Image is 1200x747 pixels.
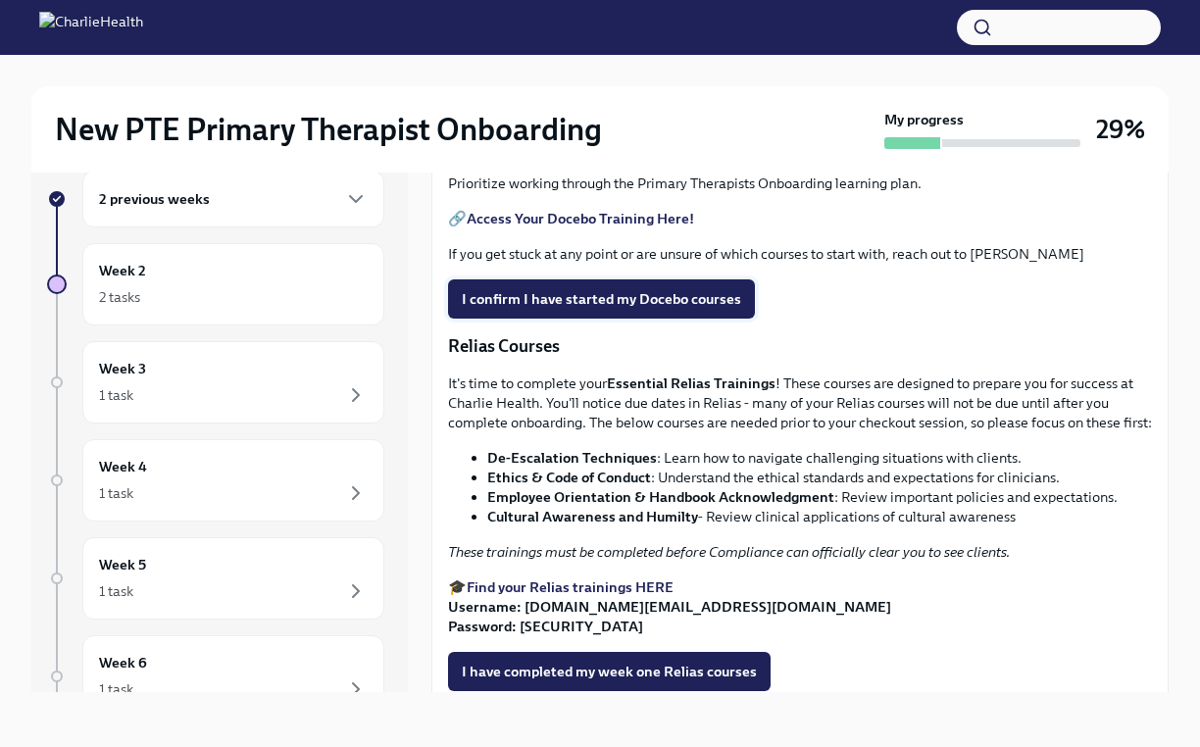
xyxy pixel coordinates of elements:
[448,598,891,635] strong: Username: [DOMAIN_NAME][EMAIL_ADDRESS][DOMAIN_NAME] Password: [SECURITY_DATA]
[487,487,1152,507] li: : Review important policies and expectations.
[487,507,1152,526] li: - Review clinical applications of cultural awareness
[487,448,1152,468] li: : Learn how to navigate challenging situations with clients.
[448,334,1152,358] p: Relias Courses
[448,279,755,319] button: I confirm I have started my Docebo courses
[39,12,143,43] img: CharlieHealth
[99,581,133,601] div: 1 task
[99,260,146,281] h6: Week 2
[487,508,698,525] strong: Cultural Awareness and Humilty
[448,244,1152,264] p: If you get stuck at any point or are unsure of which courses to start with, reach out to [PERSON_...
[99,483,133,503] div: 1 task
[487,468,1152,487] li: : Understand the ethical standards and expectations for clinicians.
[448,209,1152,228] p: 🔗
[448,652,771,691] button: I have completed my week one Relias courses
[99,652,147,673] h6: Week 6
[448,154,1152,193] p: When you navigate to [GEOGRAPHIC_DATA], you will notice that you have many courses assigned to yo...
[99,554,146,575] h6: Week 5
[467,578,674,596] a: Find your Relias trainings HERE
[487,488,834,506] strong: Employee Orientation & Handbook Acknowledgment
[55,110,602,149] h2: New PTE Primary Therapist Onboarding
[99,287,140,307] div: 2 tasks
[448,577,1152,636] p: 🎓
[99,188,210,210] h6: 2 previous weeks
[607,374,775,392] strong: Essential Relias Trainings
[448,373,1152,432] p: It's time to complete your ! These courses are designed to prepare you for success at Charlie Hea...
[462,662,757,681] span: I have completed my week one Relias courses
[47,439,384,522] a: Week 41 task
[462,289,741,309] span: I confirm I have started my Docebo courses
[99,358,146,379] h6: Week 3
[884,110,964,129] strong: My progress
[487,469,651,486] strong: Ethics & Code of Conduct
[47,243,384,325] a: Week 22 tasks
[47,635,384,718] a: Week 61 task
[487,449,657,467] strong: De-Escalation Techniques
[99,456,147,477] h6: Week 4
[99,679,133,699] div: 1 task
[1096,112,1145,147] h3: 29%
[47,537,384,620] a: Week 51 task
[448,543,1010,561] em: These trainings must be completed before Compliance can officially clear you to see clients.
[99,385,133,405] div: 1 task
[467,210,694,227] a: Access Your Docebo Training Here!
[47,341,384,423] a: Week 31 task
[82,171,384,227] div: 2 previous weeks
